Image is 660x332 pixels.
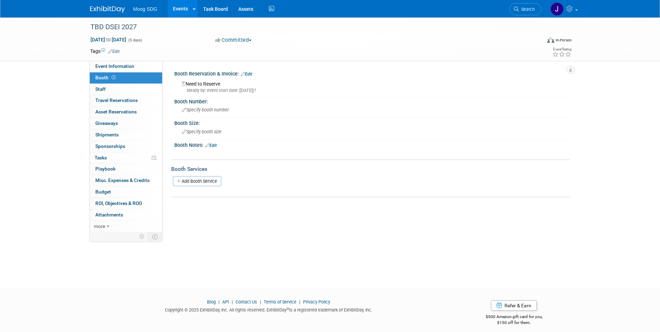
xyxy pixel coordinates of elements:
span: | [297,299,302,305]
td: Toggle Event Tabs [148,232,162,241]
a: Search [509,3,541,15]
td: Tags [90,48,120,55]
div: $500 Amazon gift card for you, [458,309,570,325]
a: Blog [207,299,216,305]
a: Booth [90,72,162,84]
a: Edit [241,72,252,77]
a: Attachments [90,210,162,221]
div: Booth Reservation & Invoice: [174,69,570,78]
a: Add Booth Service [173,176,221,186]
a: Playbook [90,164,162,175]
a: more [90,221,162,232]
a: Misc. Expenses & Credits [90,175,162,186]
div: Need to Reserve [180,79,565,94]
div: Booth Services [171,165,570,173]
a: Tasks [90,152,162,164]
span: Search [519,7,535,12]
a: Budget [90,187,162,198]
span: Event Information [95,63,134,69]
div: Copyright © 2025 ExhibitDay, Inc. All rights reserved. ExhibitDay is a registered trademark of Ex... [90,305,448,313]
a: Edit [205,143,217,148]
div: Event Format [500,36,572,47]
sup: ® [287,307,289,311]
img: ExhibitDay [90,6,125,13]
div: $150 off for them. [458,320,570,326]
span: Budget [95,189,111,195]
td: Personalize Event Tab Strip [136,232,148,241]
span: Misc. Expenses & Credits [95,177,150,183]
a: Sponsorships [90,141,162,152]
div: Event Rating [552,48,571,51]
div: Booth Size: [174,118,570,127]
span: | [258,299,263,305]
span: Specify booth number [182,107,229,112]
span: (5 days) [128,38,142,42]
span: more [94,223,105,229]
span: Giveaways [95,120,118,126]
a: API [222,299,229,305]
span: | [217,299,221,305]
span: Booth [95,75,117,80]
a: Asset Reservations [90,106,162,118]
span: Shipments [95,132,119,137]
span: | [230,299,234,305]
span: Tasks [95,155,107,160]
img: Format-Inperson.png [547,37,554,43]
a: Refer & Earn [491,300,537,311]
span: Booth not reserved yet [110,75,117,80]
span: Asset Reservations [95,109,137,114]
span: Specify booth size [182,129,222,134]
span: [DATE] [DATE] [90,37,127,43]
span: Moog SDG [133,6,157,12]
span: to [105,37,112,42]
div: Booth Number: [174,96,570,105]
div: TBD DSEI 2027 [88,21,531,33]
a: Travel Reservations [90,95,162,106]
div: Booth Notes: [174,140,570,149]
a: Contact Us [236,299,257,305]
a: Event Information [90,61,162,72]
a: Privacy Policy [303,299,330,305]
span: ROI, Objectives & ROO [95,200,142,206]
div: Ideally by: event start date ([DATE])? [182,87,565,94]
span: Attachments [95,212,123,218]
span: Staff [95,86,106,92]
a: Terms of Service [264,299,296,305]
a: Edit [108,49,120,54]
button: Committed [213,37,254,44]
a: Shipments [90,129,162,141]
a: ROI, Objectives & ROO [90,198,162,209]
a: Giveaways [90,118,162,129]
span: Sponsorships [95,143,125,149]
a: Staff [90,84,162,95]
span: Travel Reservations [95,97,138,103]
span: Playbook [95,166,116,172]
img: Jaclyn Roberts [550,2,564,16]
div: In-Person [555,38,572,43]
